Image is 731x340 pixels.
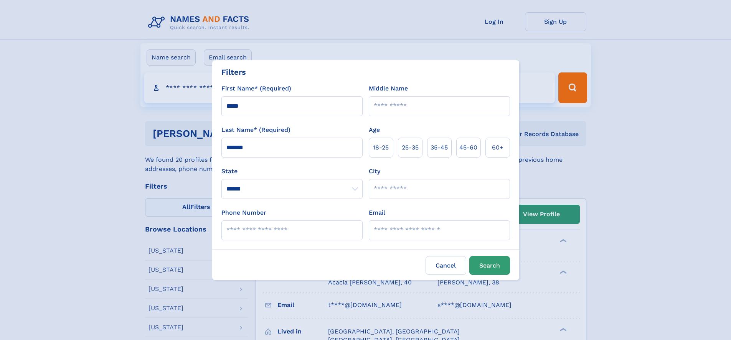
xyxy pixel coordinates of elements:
[221,208,266,217] label: Phone Number
[459,143,477,152] span: 45‑60
[431,143,448,152] span: 35‑45
[221,125,290,135] label: Last Name* (Required)
[369,125,380,135] label: Age
[492,143,503,152] span: 60+
[369,84,408,93] label: Middle Name
[373,143,389,152] span: 18‑25
[426,256,466,275] label: Cancel
[369,208,385,217] label: Email
[221,84,291,93] label: First Name* (Required)
[369,167,380,176] label: City
[221,66,246,78] div: Filters
[221,167,363,176] label: State
[469,256,510,275] button: Search
[402,143,419,152] span: 25‑35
